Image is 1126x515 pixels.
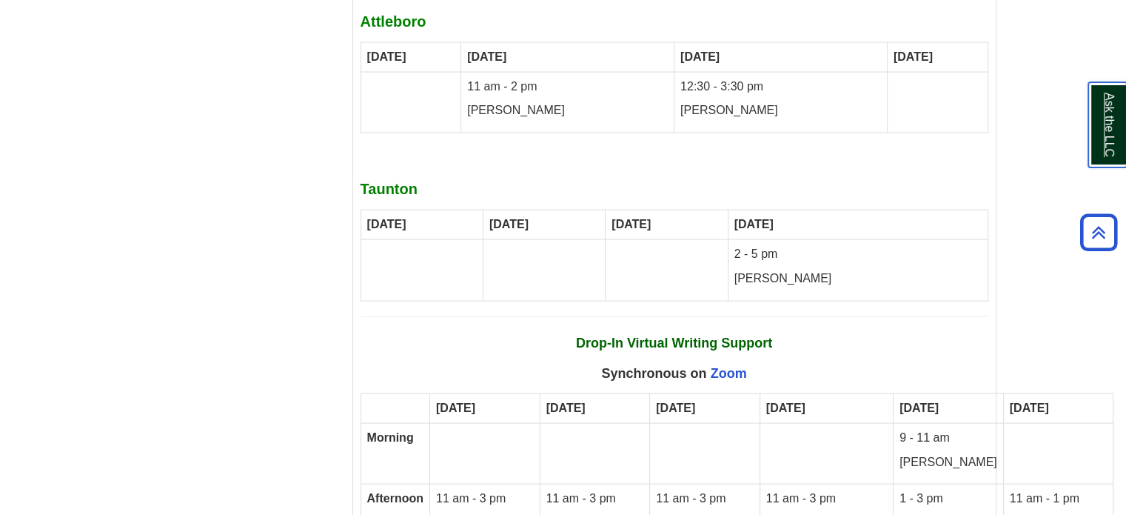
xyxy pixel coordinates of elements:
[680,102,881,119] p: [PERSON_NAME]
[680,50,720,63] strong: [DATE]
[656,402,695,414] strong: [DATE]
[467,102,668,119] p: [PERSON_NAME]
[899,491,997,508] p: 1 - 3 pm
[611,218,651,230] strong: [DATE]
[601,366,746,381] span: Synchronous on
[467,79,668,96] p: 11 am - 2 pm
[899,454,997,471] p: [PERSON_NAME]
[1010,402,1049,414] strong: [DATE]
[656,491,754,508] p: 11 am - 3 pm
[899,430,997,447] p: 9 - 11 am
[711,366,747,381] a: Zoom
[546,402,586,414] strong: [DATE]
[734,218,774,230] strong: [DATE]
[899,402,939,414] strong: [DATE]
[436,402,475,414] strong: [DATE]
[680,79,881,96] p: 12:30 - 3:30 pm
[361,13,426,30] strong: Attleboro
[367,492,423,505] strong: Afternoon
[367,218,406,230] strong: [DATE]
[367,50,406,63] strong: [DATE]
[1075,222,1122,242] a: Back to Top
[766,402,805,414] strong: [DATE]
[734,270,982,288] p: [PERSON_NAME]
[546,491,644,508] p: 11 am - 3 pm
[576,336,772,350] strong: Drop-In Virtual Writing Support
[1010,491,1107,508] p: 11 am - 1 pm
[367,431,414,444] strong: Morning
[467,50,506,63] strong: [DATE]
[734,246,982,263] p: 2 - 5 pm
[489,218,529,230] strong: [DATE]
[766,491,887,508] p: 11 am - 3 pm
[436,491,534,508] p: 11 am - 3 pm
[894,50,933,63] strong: [DATE]
[361,181,418,197] strong: Taunton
